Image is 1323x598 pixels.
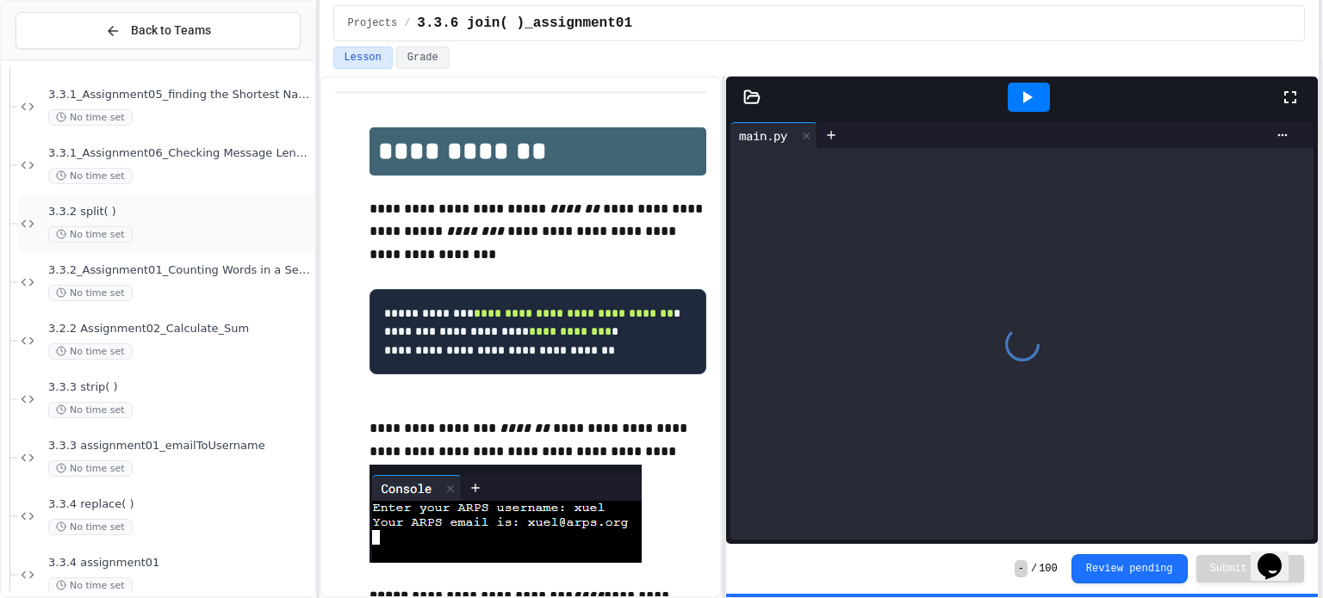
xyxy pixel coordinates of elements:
span: No time set [48,519,133,535]
span: 3.3.2_Assignment01_Counting Words in a Sentence [48,263,311,278]
span: 100 [1039,562,1058,576]
button: Submit Answer [1196,555,1305,583]
button: Review pending [1071,554,1188,583]
button: Grade [396,46,450,69]
span: No time set [48,460,133,477]
span: No time set [48,343,133,360]
span: No time set [48,226,133,243]
span: Projects [348,16,398,30]
span: No time set [48,285,133,301]
span: / [1031,562,1037,576]
div: main.py [730,122,817,148]
span: 3.3.1_Assignment05_finding the Shortest Name in our class [48,88,311,102]
span: No time set [48,168,133,184]
span: 3.3.1_Assignment06_Checking Message Length for Social Media [48,146,311,161]
span: 3.3.4 replace( ) [48,497,311,512]
span: No time set [48,402,133,418]
span: / [404,16,410,30]
span: 3.3.6 join( )_assignment01 [417,13,632,34]
span: 3.3.4 assignment01 [48,556,311,570]
span: Submit Answer [1210,562,1291,576]
span: - [1015,560,1028,577]
span: 3.2.2 Assignment02_Calculate_Sum [48,322,311,336]
button: Back to Teams [16,12,301,49]
span: Back to Teams [131,22,211,40]
div: main.py [730,126,796,145]
span: No time set [48,109,133,126]
span: No time set [48,577,133,594]
span: 3.3.3 strip( ) [48,380,311,395]
span: 3.3.3 assignment01_emailToUsername [48,439,311,453]
span: 3.3.2 split( ) [48,205,311,219]
iframe: chat widget [1251,529,1306,581]
button: Lesson [333,46,393,69]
